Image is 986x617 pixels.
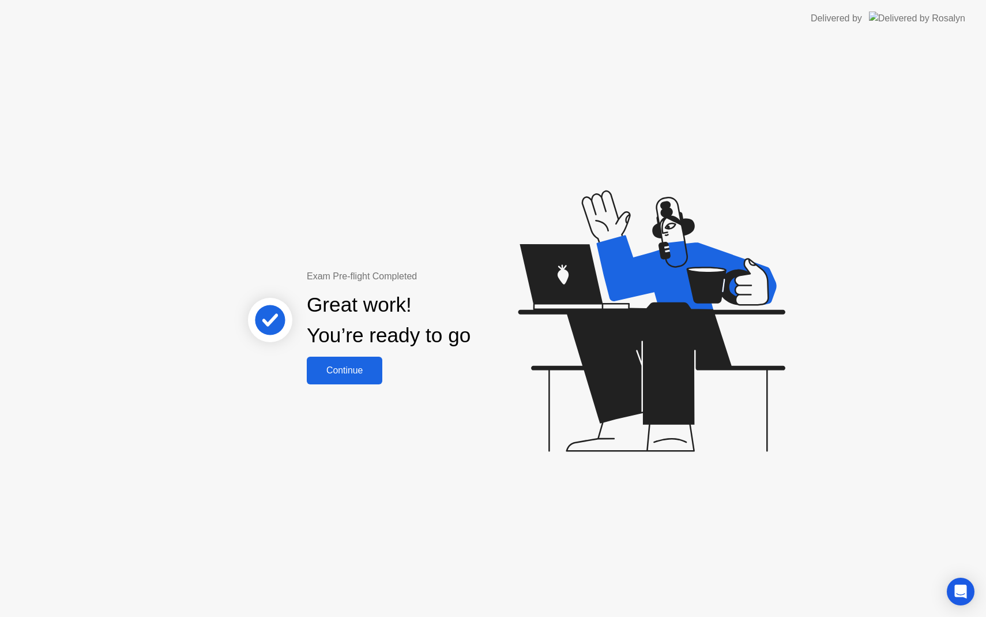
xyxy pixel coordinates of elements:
[310,365,379,376] div: Continue
[307,270,545,283] div: Exam Pre-flight Completed
[947,578,974,605] div: Open Intercom Messenger
[307,290,471,351] div: Great work! You’re ready to go
[811,12,862,25] div: Delivered by
[869,12,965,25] img: Delivered by Rosalyn
[307,357,382,384] button: Continue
